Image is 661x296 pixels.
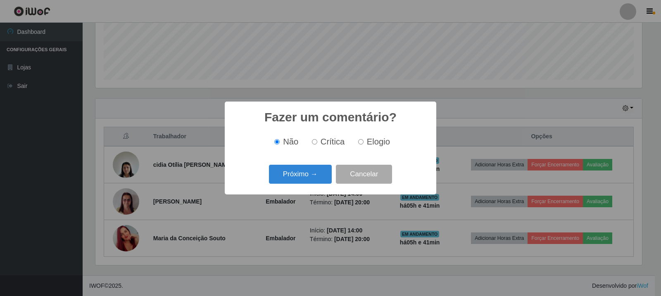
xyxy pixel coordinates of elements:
h2: Fazer um comentário? [264,110,397,125]
input: Elogio [358,139,364,144]
input: Não [274,139,280,144]
input: Crítica [312,139,317,144]
span: Crítica [321,137,345,146]
span: Não [283,137,298,146]
button: Próximo → [269,165,332,184]
button: Cancelar [336,165,392,184]
span: Elogio [367,137,390,146]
